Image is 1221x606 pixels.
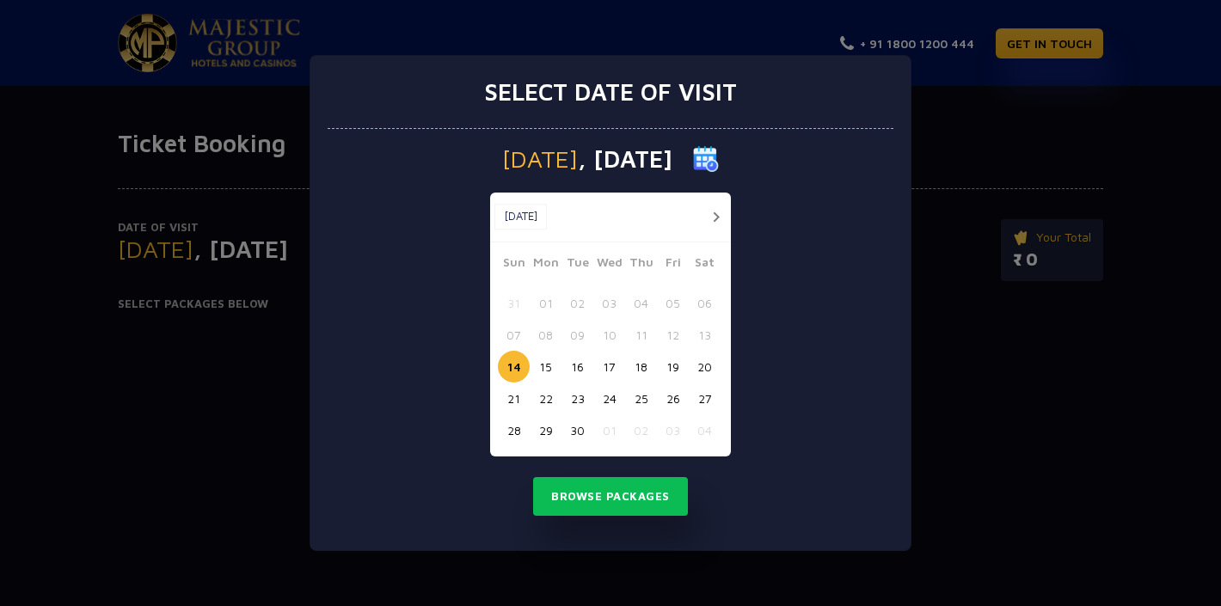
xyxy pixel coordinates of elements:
[561,414,593,446] button: 30
[625,414,657,446] button: 02
[693,146,719,172] img: calender icon
[657,351,689,383] button: 19
[593,287,625,319] button: 03
[593,319,625,351] button: 10
[625,383,657,414] button: 25
[530,414,561,446] button: 29
[498,253,530,277] span: Sun
[689,383,721,414] button: 27
[498,414,530,446] button: 28
[657,383,689,414] button: 26
[657,287,689,319] button: 05
[625,287,657,319] button: 04
[561,287,593,319] button: 02
[689,351,721,383] button: 20
[657,253,689,277] span: Fri
[484,77,737,107] h3: Select date of visit
[498,287,530,319] button: 31
[561,351,593,383] button: 16
[689,287,721,319] button: 06
[530,287,561,319] button: 01
[657,414,689,446] button: 03
[561,319,593,351] button: 09
[502,147,578,171] span: [DATE]
[593,253,625,277] span: Wed
[689,319,721,351] button: 13
[498,351,530,383] button: 14
[530,351,561,383] button: 15
[561,383,593,414] button: 23
[689,253,721,277] span: Sat
[498,383,530,414] button: 21
[593,414,625,446] button: 01
[625,351,657,383] button: 18
[625,253,657,277] span: Thu
[494,204,547,230] button: [DATE]
[533,477,688,517] button: Browse Packages
[657,319,689,351] button: 12
[530,319,561,351] button: 08
[561,253,593,277] span: Tue
[625,319,657,351] button: 11
[593,351,625,383] button: 17
[578,147,672,171] span: , [DATE]
[689,414,721,446] button: 04
[530,253,561,277] span: Mon
[530,383,561,414] button: 22
[498,319,530,351] button: 07
[593,383,625,414] button: 24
